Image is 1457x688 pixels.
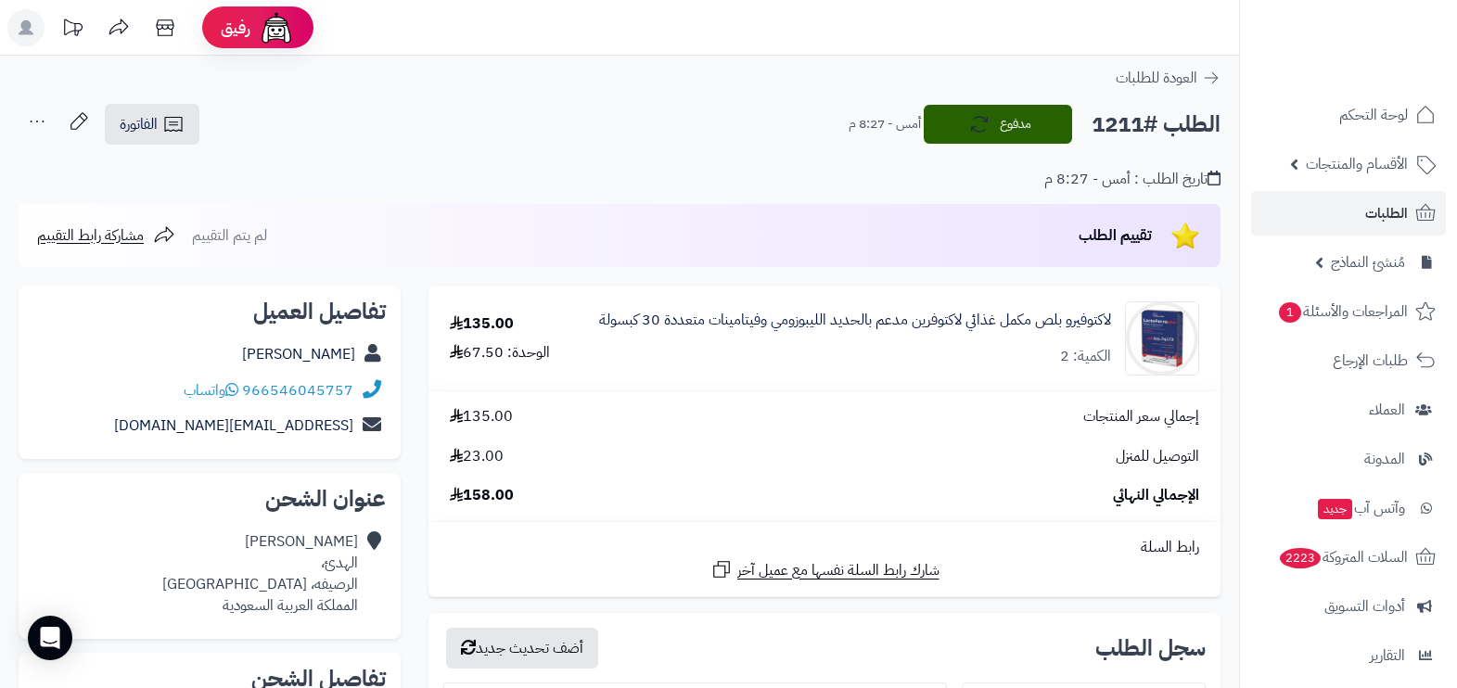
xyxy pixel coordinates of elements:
[37,224,175,247] a: مشاركة رابط التقييم
[436,537,1213,558] div: رابط السلة
[120,113,158,135] span: الفاتورة
[1251,338,1446,383] a: طلبات الإرجاع
[184,379,238,401] a: واتساب
[33,300,386,323] h2: تفاصيل العميل
[1364,446,1405,472] span: المدونة
[450,313,514,335] div: 135.00
[1083,406,1199,427] span: إجمالي سعر المنتجات
[710,558,939,581] a: شارك رابط السلة نفسها مع عميل آخر
[1318,499,1352,519] span: جديد
[1365,200,1408,226] span: الطلبات
[242,343,355,365] a: [PERSON_NAME]
[1116,67,1221,89] a: العودة للطلبات
[599,310,1111,331] a: لاكتوفيرو بلص مكمل غذائي لاكتوفرين مدعم بالحديد الليبوزومي وفيتامينات متعددة 30 كبسولة
[1370,643,1405,669] span: التقارير
[1116,446,1199,467] span: التوصيل للمنزل
[450,485,514,506] span: 158.00
[242,379,353,401] a: 966546045757
[1324,593,1405,619] span: أدوات التسويق
[1331,249,1405,275] span: مُنشئ النماذج
[1251,191,1446,236] a: الطلبات
[1278,544,1408,570] span: السلات المتروكة
[1369,397,1405,423] span: العملاء
[450,406,513,427] span: 135.00
[33,488,386,510] h2: عنوان الشحن
[114,414,353,437] a: [EMAIL_ADDRESS][DOMAIN_NAME]
[924,105,1072,144] button: مدفوع
[1251,437,1446,481] a: المدونة
[1126,301,1198,376] img: 1757889716-LactoferroPlus%2030%20Capsules-90x90.jpg
[1251,486,1446,530] a: وآتس آبجديد
[1277,299,1408,325] span: المراجعات والأسئلة
[737,560,939,581] span: شارك رابط السلة نفسها مع عميل آخر
[446,628,598,669] button: أضف تحديث جديد
[1251,93,1446,137] a: لوحة التحكم
[1079,224,1152,247] span: تقييم الطلب
[49,9,96,51] a: تحديثات المنصة
[105,104,199,145] a: الفاتورة
[1095,637,1206,659] h3: سجل الطلب
[1306,151,1408,177] span: الأقسام والمنتجات
[1113,485,1199,506] span: الإجمالي النهائي
[450,446,504,467] span: 23.00
[1044,169,1221,190] div: تاريخ الطلب : أمس - 8:27 م
[1339,102,1408,128] span: لوحة التحكم
[1333,348,1408,374] span: طلبات الإرجاع
[1251,535,1446,580] a: السلات المتروكة2223
[1316,495,1405,521] span: وآتس آب
[28,616,72,660] div: Open Intercom Messenger
[1279,302,1301,323] span: 1
[1331,49,1439,88] img: logo-2.png
[1251,388,1446,432] a: العملاء
[849,115,921,134] small: أمس - 8:27 م
[1116,67,1197,89] span: العودة للطلبات
[450,342,550,363] div: الوحدة: 67.50
[1251,633,1446,678] a: التقارير
[1060,346,1111,367] div: الكمية: 2
[1092,106,1221,144] h2: الطلب #1211
[1251,584,1446,629] a: أدوات التسويق
[37,224,144,247] span: مشاركة رابط التقييم
[258,9,295,46] img: ai-face.png
[221,17,250,39] span: رفيق
[1280,548,1321,568] span: 2223
[162,531,358,616] div: [PERSON_NAME] الهدئ، الرصيفه، [GEOGRAPHIC_DATA] المملكة العربية السعودية
[1251,289,1446,334] a: المراجعات والأسئلة1
[192,224,267,247] span: لم يتم التقييم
